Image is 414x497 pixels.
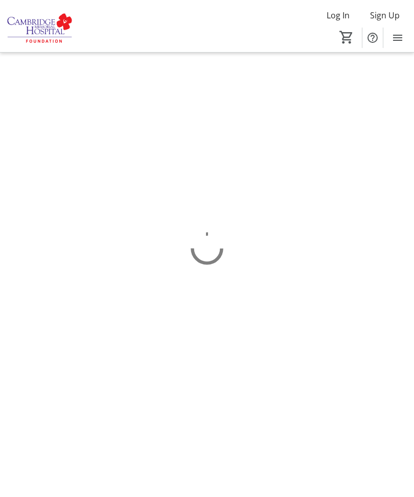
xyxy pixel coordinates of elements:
[327,9,350,21] span: Log In
[362,28,383,48] button: Help
[370,9,400,21] span: Sign Up
[362,7,408,23] button: Sign Up
[387,28,408,48] button: Menu
[337,28,356,46] button: Cart
[6,7,74,45] img: Cambridge Memorial Hospital Foundation's Logo
[318,7,358,23] button: Log In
